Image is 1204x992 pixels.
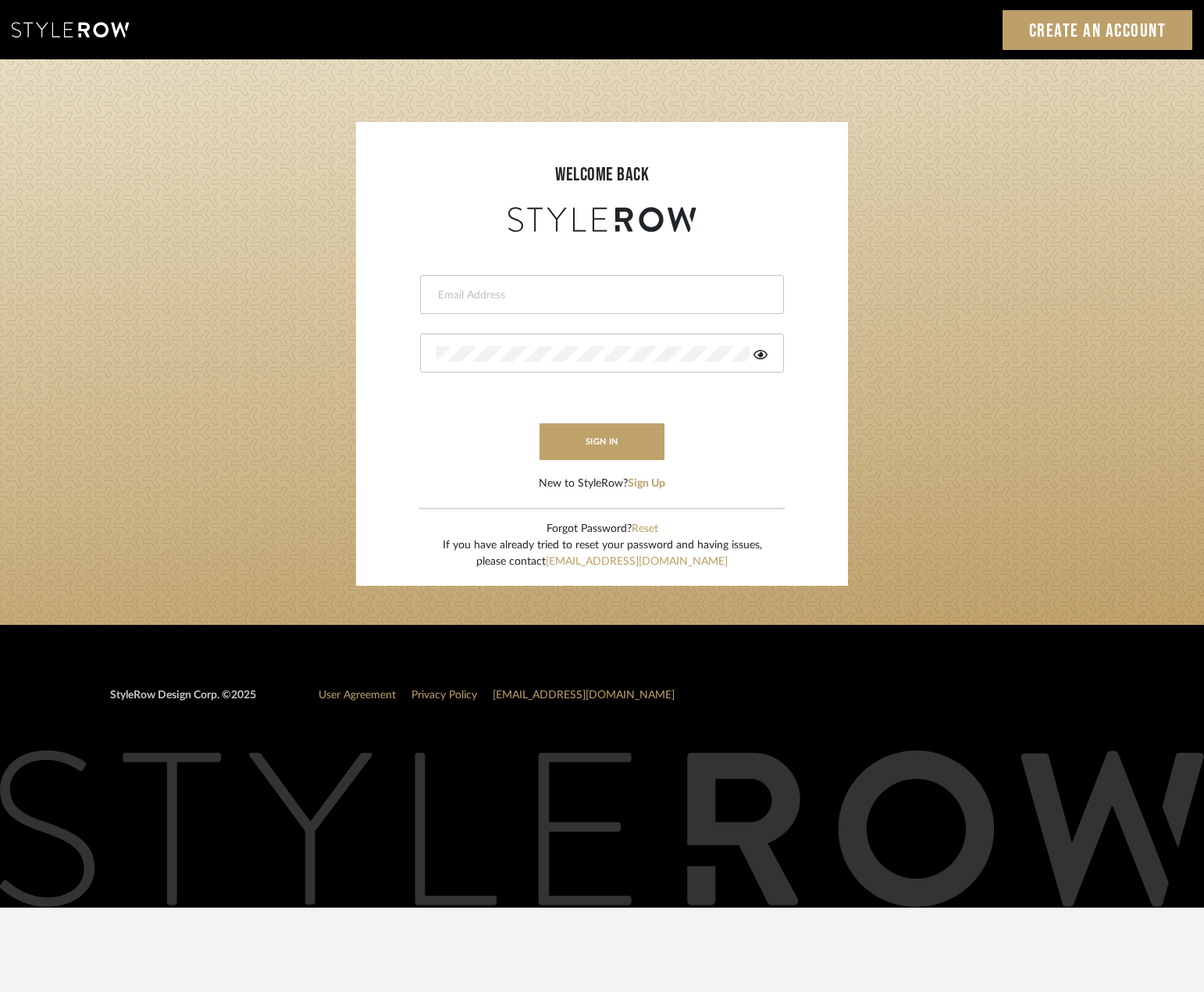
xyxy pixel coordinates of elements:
[540,423,664,460] button: sign in
[539,476,665,492] div: New to StyleRow?
[632,521,658,537] button: Reset
[372,161,832,189] div: welcome back
[493,690,675,701] a: [EMAIL_ADDRESS][DOMAIN_NAME]
[1003,10,1193,50] a: Create an Account
[110,687,256,716] div: StyleRow Design Corp. ©2025
[443,537,762,570] div: If you have already tried to reset your password and having issues, please contact
[436,287,764,303] input: Email Address
[411,690,477,701] a: Privacy Policy
[319,690,396,701] a: User Agreement
[546,556,728,567] a: [EMAIL_ADDRESS][DOMAIN_NAME]
[443,521,762,537] div: Forgot Password?
[628,476,665,492] button: Sign Up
